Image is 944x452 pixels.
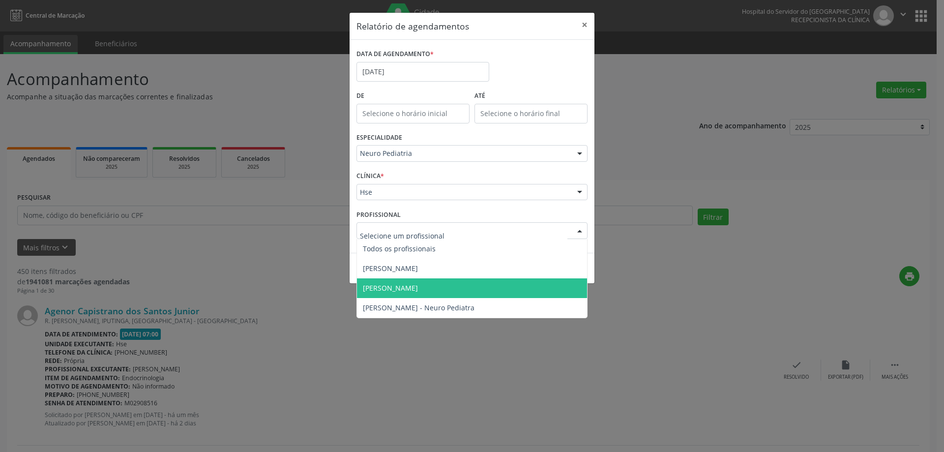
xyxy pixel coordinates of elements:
input: Selecione uma data ou intervalo [356,62,489,82]
label: PROFISSIONAL [356,207,401,222]
label: ATÉ [474,89,588,104]
h5: Relatório de agendamentos [356,20,469,32]
label: DATA DE AGENDAMENTO [356,47,434,62]
label: De [356,89,470,104]
span: [PERSON_NAME] [363,264,418,273]
span: Neuro Pediatria [360,149,567,158]
span: Hse [360,187,567,197]
button: Close [575,13,594,37]
label: ESPECIALIDADE [356,130,402,146]
input: Selecione o horário final [474,104,588,123]
span: [PERSON_NAME] [363,283,418,293]
span: Todos os profissionais [363,244,436,253]
input: Selecione um profissional [360,226,567,245]
label: CLÍNICA [356,169,384,184]
span: [PERSON_NAME] - Neuro Pediatra [363,303,474,312]
input: Selecione o horário inicial [356,104,470,123]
